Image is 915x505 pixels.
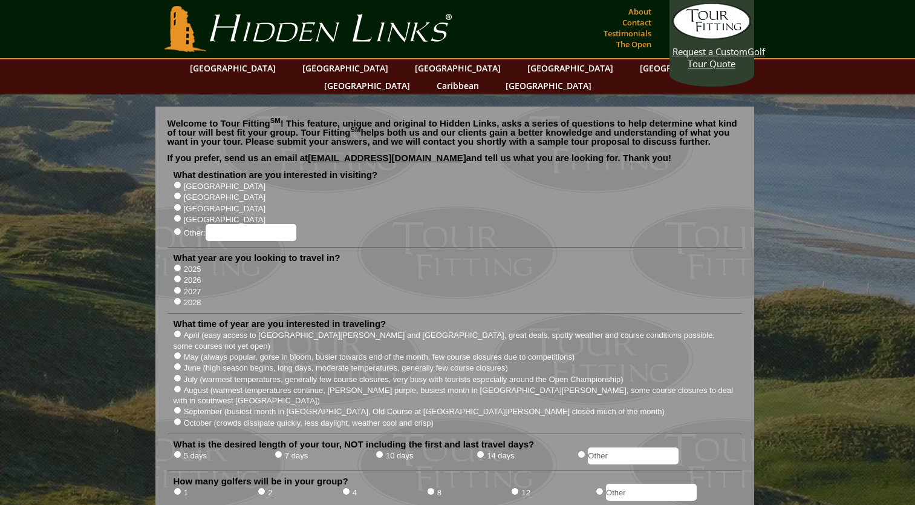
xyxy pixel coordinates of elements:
[184,265,201,274] label: 2025
[431,77,485,94] a: Caribbean
[206,224,296,241] input: Other:
[184,228,296,237] label: Other:
[168,153,742,171] p: If you prefer, send us an email at and tell us what you are looking for. Thank you!
[174,439,535,449] label: What is the desired length of your tour, NOT including the first and last travel days?
[184,182,265,191] label: [GEOGRAPHIC_DATA]
[296,59,394,77] a: [GEOGRAPHIC_DATA]
[184,363,508,372] label: June (high season begins, long days, moderate temperatures, generally few course closures)
[619,14,654,31] a: Contact
[634,59,732,77] a: [GEOGRAPHIC_DATA]
[184,298,201,307] label: 2028
[184,276,201,285] label: 2026
[500,77,598,94] a: [GEOGRAPHIC_DATA]
[487,451,515,460] label: 14 days
[174,252,340,263] label: What year are you looking to travel in?
[184,488,188,497] label: 1
[270,117,281,124] sup: SM
[521,488,530,497] label: 12
[318,77,416,94] a: [GEOGRAPHIC_DATA]
[184,418,434,427] label: October (crowds dissipate quickly, less daylight, weather cool and crisp)
[351,126,361,133] sup: SM
[184,59,282,77] a: [GEOGRAPHIC_DATA]
[672,3,751,70] a: Request a CustomGolf Tour Quote
[437,488,441,497] label: 8
[353,488,357,497] label: 4
[386,451,414,460] label: 10 days
[625,3,654,20] a: About
[521,59,619,77] a: [GEOGRAPHIC_DATA]
[174,170,378,180] label: What destination are you interested in visiting?
[672,45,747,58] span: Request a Custom
[184,204,265,213] label: [GEOGRAPHIC_DATA]
[174,386,734,405] label: August (warmest temperatures continue, [PERSON_NAME] purple, busiest month in [GEOGRAPHIC_DATA][P...
[285,451,308,460] label: 7 days
[268,488,272,497] label: 2
[184,287,201,296] label: 2027
[613,36,654,53] a: The Open
[601,25,654,42] a: Testimonials
[184,407,665,416] label: September (busiest month in [GEOGRAPHIC_DATA], Old Course at [GEOGRAPHIC_DATA][PERSON_NAME] close...
[588,447,679,464] input: Other
[184,215,265,224] label: [GEOGRAPHIC_DATA]
[174,331,715,350] label: April (easy access to [GEOGRAPHIC_DATA][PERSON_NAME] and [GEOGRAPHIC_DATA], great deals, spotty w...
[184,375,624,384] label: July (warmest temperatures, generally few course closures, very busy with tourists especially aro...
[308,153,466,163] a: [EMAIL_ADDRESS][DOMAIN_NAME]
[409,59,507,77] a: [GEOGRAPHIC_DATA]
[174,476,348,486] label: How many golfers will be in your group?
[184,451,207,460] label: 5 days
[184,352,575,361] label: May (always popular, gorse in bloom, busier towards end of the month, few course closures due to ...
[184,193,265,202] label: [GEOGRAPHIC_DATA]
[606,484,697,501] input: Other
[174,319,386,329] label: What time of year are you interested in traveling?
[168,119,742,146] p: Welcome to Tour Fitting ! This feature, unique and original to Hidden Links, asks a series of que...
